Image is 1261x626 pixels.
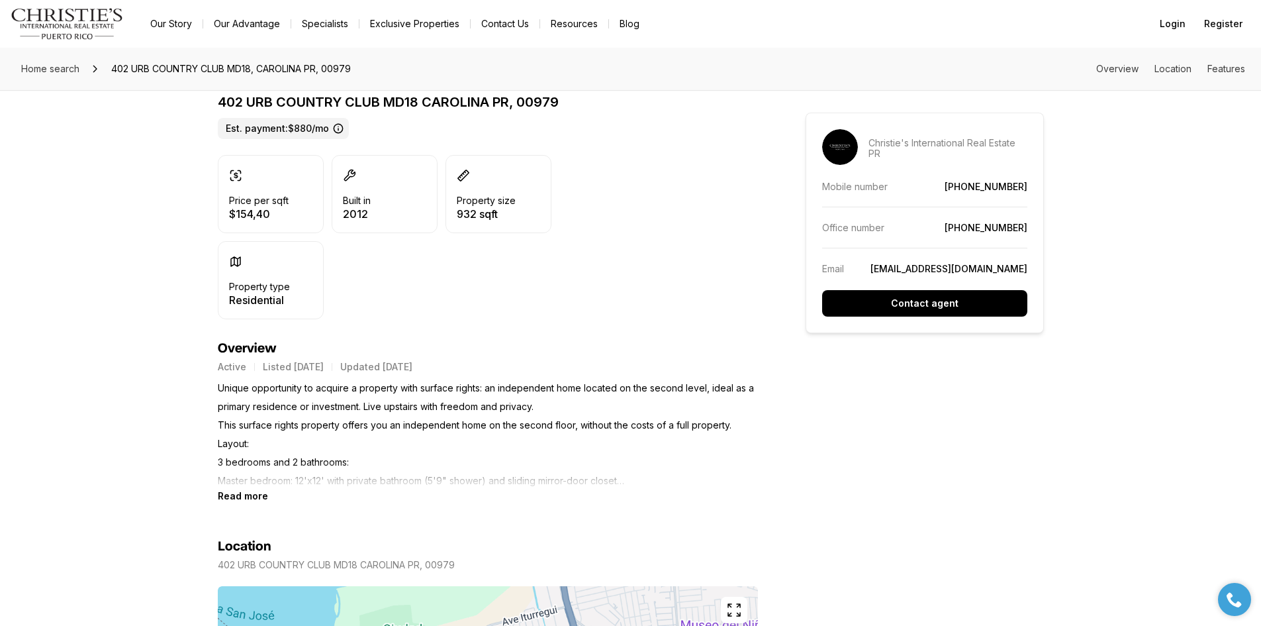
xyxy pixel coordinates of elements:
span: 402 URB COUNTRY CLUB MD18, CAROLINA PR, 00979 [106,58,356,79]
a: Skip to: Features [1207,63,1245,74]
p: Contact agent [891,298,958,309]
p: Active [218,362,246,372]
a: [PHONE_NUMBER] [945,222,1027,233]
a: Blog [609,15,650,33]
h4: Location [218,539,271,554]
a: [PHONE_NUMBER] [945,181,1027,192]
a: Resources [540,15,608,33]
p: $154,40 [229,209,289,219]
a: Home search [16,58,85,79]
p: 2012 [343,209,371,219]
button: Contact Us [471,15,539,33]
p: Built in [343,195,371,206]
p: Office number [822,222,884,233]
p: 402 URB COUNTRY CLUB MD18 CAROLINA PR, 00979 [218,560,455,570]
a: Skip to: Location [1154,63,1191,74]
nav: Page section menu [1096,64,1245,74]
p: Residential [229,295,290,305]
p: Price per sqft [229,195,289,206]
label: Est. payment: $880/mo [218,118,349,139]
button: Login [1152,11,1193,37]
button: Contact agent [822,290,1027,317]
p: Property size [457,195,516,206]
a: Our Advantage [203,15,291,33]
p: 932 sqft [457,209,516,219]
a: Exclusive Properties [359,15,470,33]
a: Our Story [140,15,203,33]
button: Register [1196,11,1250,37]
p: Mobile number [822,181,888,192]
p: Email [822,263,844,274]
h4: Overview [218,340,758,356]
img: logo [11,8,124,40]
span: Home search [21,63,79,74]
p: Property type [229,282,290,292]
span: Register [1204,19,1242,29]
p: Listed [DATE] [263,362,324,372]
p: Unique opportunity to acquire a property with surface rights: an independent home located on the ... [218,379,758,490]
p: Updated [DATE] [340,362,412,372]
a: Specialists [291,15,359,33]
a: Skip to: Overview [1096,63,1139,74]
p: Christie's International Real Estate PR [868,138,1027,159]
button: Read more [218,490,268,501]
p: 402 URB COUNTRY CLUB MD18 CAROLINA PR, 00979 [218,94,758,110]
a: [EMAIL_ADDRESS][DOMAIN_NAME] [870,263,1027,274]
span: Login [1160,19,1186,29]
